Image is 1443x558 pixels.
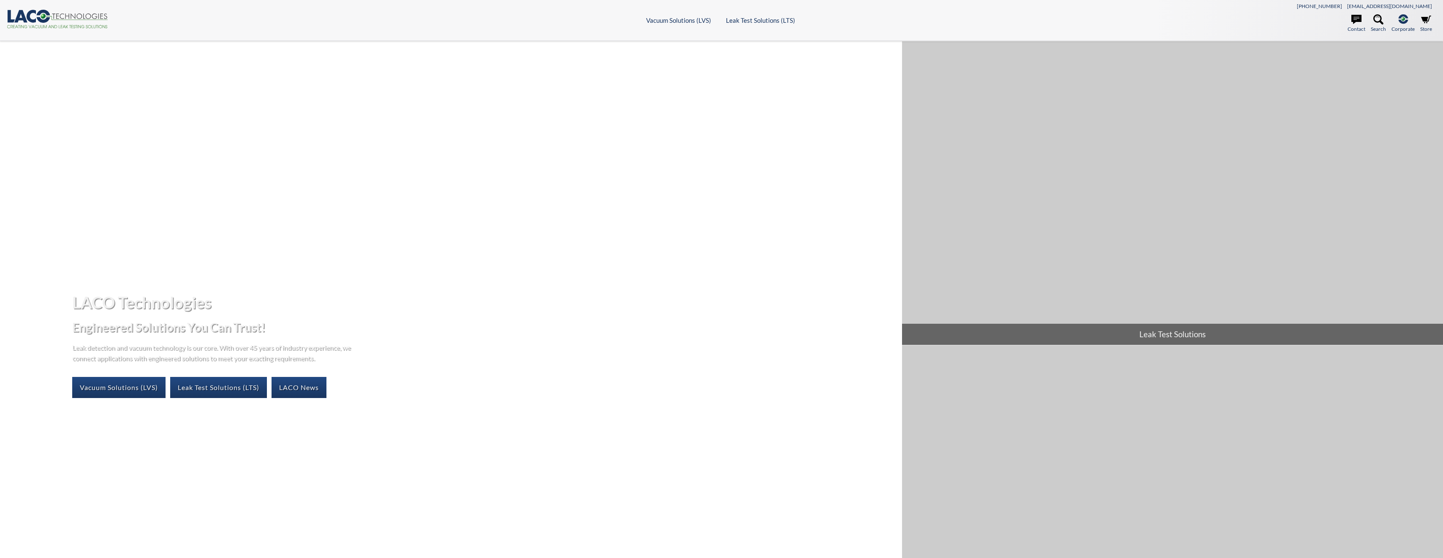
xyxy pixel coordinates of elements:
a: Leak Test Solutions (LTS) [170,377,267,398]
a: Store [1420,14,1432,33]
span: Leak Test Solutions [902,324,1443,345]
h2: Engineered Solutions You Can Trust! [72,320,895,335]
a: Contact [1348,14,1365,33]
a: Leak Test Solutions [902,41,1443,345]
a: Vacuum Solutions (LVS) [646,16,711,24]
a: [EMAIL_ADDRESS][DOMAIN_NAME] [1347,3,1432,9]
h1: LACO Technologies [72,292,895,313]
a: [PHONE_NUMBER] [1297,3,1342,9]
a: LACO News [272,377,326,398]
span: Corporate [1391,25,1415,33]
a: Search [1371,14,1386,33]
p: Leak detection and vacuum technology is our core. With over 45 years of industry experience, we c... [72,342,355,363]
a: Vacuum Solutions (LVS) [72,377,166,398]
a: Leak Test Solutions (LTS) [726,16,795,24]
